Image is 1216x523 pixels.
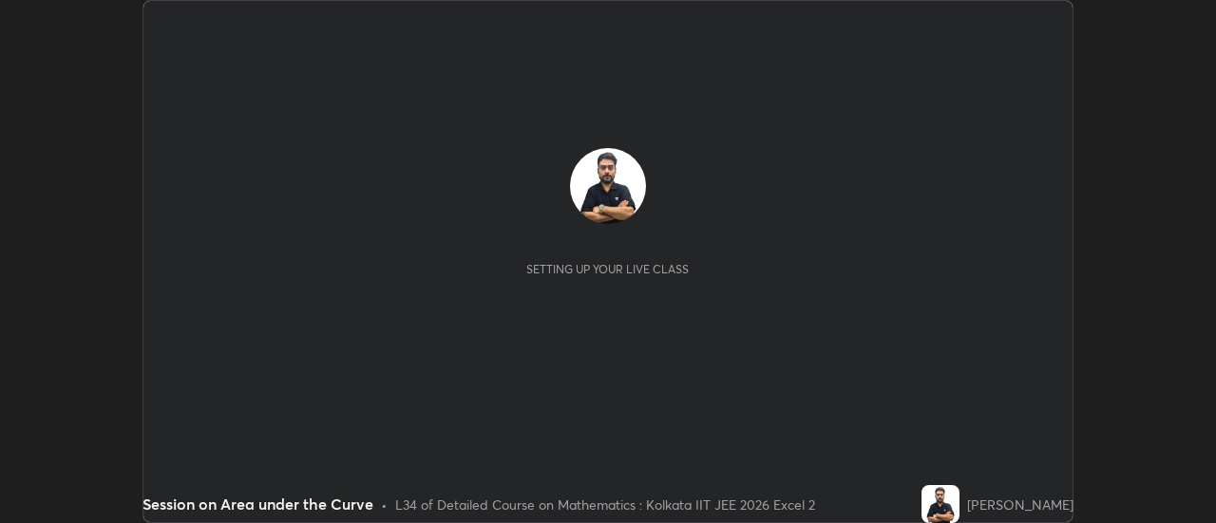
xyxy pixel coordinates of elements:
[967,495,1073,514] div: [PERSON_NAME]
[526,262,689,276] div: Setting up your live class
[142,493,373,515] div: Session on Area under the Curve
[395,495,815,514] div: L34 of Detailed Course on Mathematics : Kolkata IIT JEE 2026 Excel 2
[921,485,959,523] img: 5d568bb6ac614c1d9b5c17d2183f5956.jpg
[381,495,388,514] div: •
[570,148,646,224] img: 5d568bb6ac614c1d9b5c17d2183f5956.jpg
